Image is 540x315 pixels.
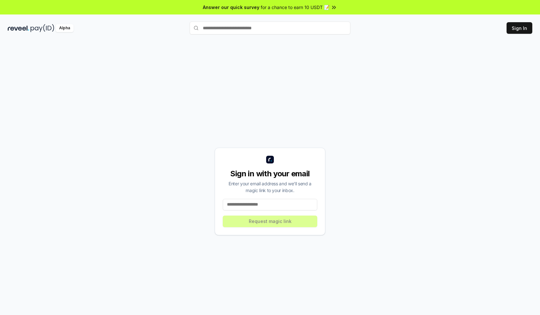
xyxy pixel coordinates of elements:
[266,156,274,163] img: logo_small
[507,22,532,34] button: Sign In
[203,4,259,11] span: Answer our quick survey
[223,180,317,194] div: Enter your email address and we’ll send a magic link to your inbox.
[223,169,317,179] div: Sign in with your email
[56,24,74,32] div: Alpha
[31,24,54,32] img: pay_id
[8,24,29,32] img: reveel_dark
[261,4,329,11] span: for a chance to earn 10 USDT 📝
